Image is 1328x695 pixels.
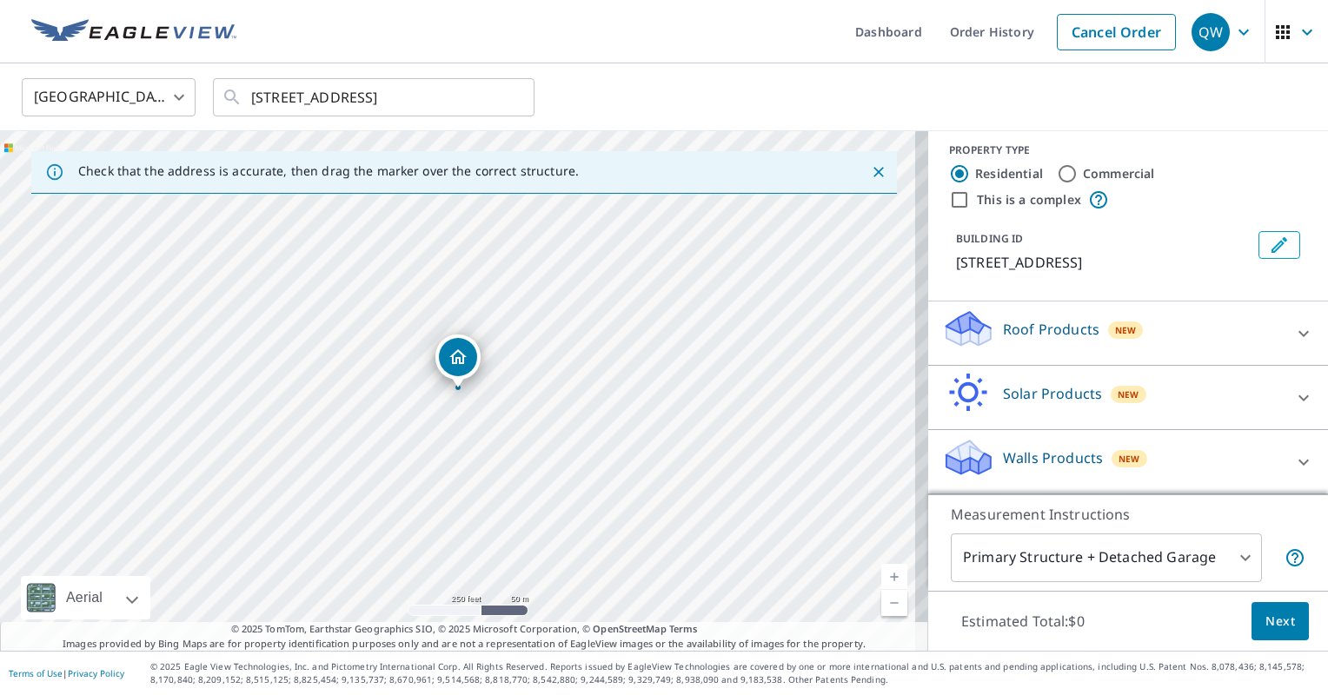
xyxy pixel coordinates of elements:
[1118,387,1139,401] span: New
[975,165,1043,182] label: Residential
[942,437,1314,486] div: Walls ProductsNew
[1115,323,1137,337] span: New
[1057,14,1176,50] a: Cancel Order
[9,668,124,678] p: |
[150,660,1319,686] p: © 2025 Eagle View Technologies, Inc. and Pictometry International Corp. All Rights Reserved. Repo...
[21,576,150,619] div: Aerial
[867,161,890,183] button: Close
[1083,165,1155,182] label: Commercial
[22,73,196,122] div: [GEOGRAPHIC_DATA]
[31,19,236,45] img: EV Logo
[231,622,698,637] span: © 2025 TomTom, Earthstar Geographics SIO, © 2025 Microsoft Corporation, ©
[251,73,499,122] input: Search by address or latitude-longitude
[947,602,1099,640] p: Estimated Total: $0
[593,622,666,635] a: OpenStreetMap
[1192,13,1230,51] div: QW
[977,191,1081,208] label: This is a complex
[1003,319,1099,340] p: Roof Products
[1119,452,1140,466] span: New
[669,622,698,635] a: Terms
[942,308,1314,358] div: Roof ProductsNew
[68,667,124,679] a: Privacy Policy
[881,590,907,616] a: Current Level 17, Zoom Out
[942,373,1314,422] div: Solar ProductsNew
[61,576,108,619] div: Aerial
[1285,547,1305,568] span: Your report will include the primary structure and a detached garage if one exists.
[1252,602,1309,641] button: Next
[956,231,1023,246] p: BUILDING ID
[956,252,1252,273] p: [STREET_ADDRESS]
[951,504,1305,525] p: Measurement Instructions
[949,142,1307,158] div: PROPERTY TYPE
[1003,383,1102,404] p: Solar Products
[1003,447,1103,468] p: Walls Products
[881,564,907,590] a: Current Level 17, Zoom In
[9,667,63,679] a: Terms of Use
[1258,231,1300,259] button: Edit building 1
[951,533,1262,582] div: Primary Structure + Detached Garage
[78,163,579,179] p: Check that the address is accurate, then drag the marker over the correct structure.
[1265,611,1295,632] span: Next
[435,334,481,388] div: Dropped pin, building 1, Residential property, 13500 Hunting Hill Way North Potomac, MD 20878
